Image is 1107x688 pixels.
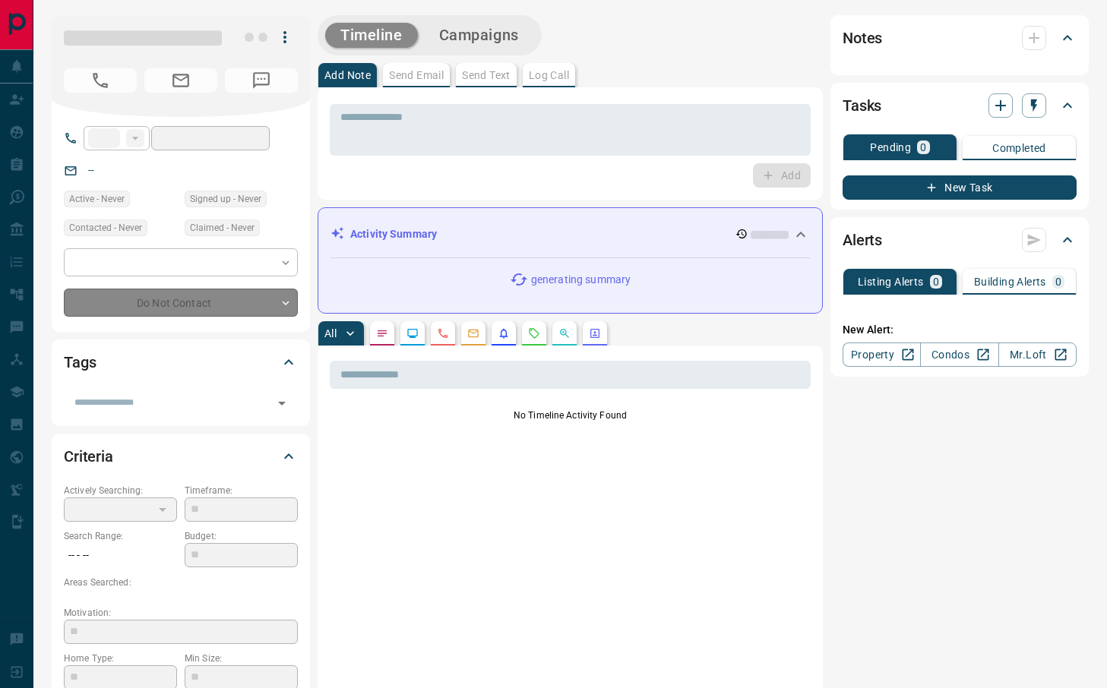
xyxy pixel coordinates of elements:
[331,220,810,248] div: Activity Summary
[69,220,142,235] span: Contacted - Never
[324,328,337,339] p: All
[437,327,449,339] svg: Calls
[190,191,261,207] span: Signed up - Never
[920,342,998,367] a: Condos
[406,327,419,339] svg: Lead Browsing Activity
[933,276,939,287] p: 0
[858,276,924,287] p: Listing Alerts
[69,191,125,207] span: Active - Never
[64,529,177,543] p: Search Range:
[843,87,1077,124] div: Tasks
[325,23,418,48] button: Timeline
[88,164,94,176] a: --
[64,350,96,374] h2: Tags
[920,142,926,153] p: 0
[843,228,882,252] h2: Alerts
[589,327,601,339] svg: Agent Actions
[330,409,811,422] p: No Timeline Activity Found
[64,438,298,475] div: Criteria
[843,175,1077,200] button: New Task
[64,444,113,469] h2: Criteria
[843,342,921,367] a: Property
[843,20,1077,56] div: Notes
[185,529,298,543] p: Budget:
[974,276,1046,287] p: Building Alerts
[843,322,1077,338] p: New Alert:
[998,342,1077,367] a: Mr.Loft
[424,23,534,48] button: Campaigns
[64,543,177,568] p: -- - --
[528,327,540,339] svg: Requests
[225,68,298,93] span: No Number
[64,652,177,665] p: Home Type:
[64,606,298,620] p: Motivation:
[870,142,911,153] p: Pending
[64,484,177,497] p: Actively Searching:
[992,143,1046,153] p: Completed
[498,327,510,339] svg: Listing Alerts
[64,68,137,93] span: No Number
[843,93,881,118] h2: Tasks
[467,327,479,339] svg: Emails
[324,70,371,80] p: Add Note
[190,220,255,235] span: Claimed - Never
[558,327,571,339] svg: Opportunities
[843,222,1077,258] div: Alerts
[843,26,882,50] h2: Notes
[350,226,437,242] p: Activity Summary
[144,68,217,93] span: No Email
[64,576,298,589] p: Areas Searched:
[185,484,298,497] p: Timeframe:
[64,344,298,380] div: Tags
[64,289,298,317] div: Do Not Contact
[185,652,298,665] p: Min Size:
[376,327,388,339] svg: Notes
[271,393,293,414] button: Open
[531,272,631,288] p: generating summary
[1055,276,1061,287] p: 0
